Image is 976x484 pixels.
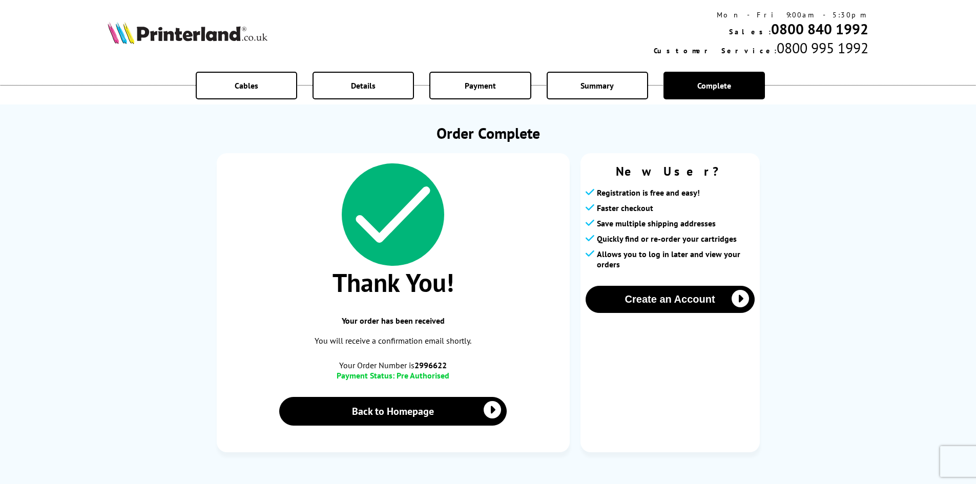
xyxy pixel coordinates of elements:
[597,249,755,269] span: Allows you to log in later and view your orders
[597,234,737,244] span: Quickly find or re-order your cartridges
[597,203,653,213] span: Faster checkout
[227,266,559,299] span: Thank You!
[279,397,507,426] a: Back to Homepage
[235,80,258,91] span: Cables
[771,19,868,38] a: 0800 840 1992
[465,80,496,91] span: Payment
[227,315,559,326] span: Your order has been received
[777,38,868,57] span: 0800 995 1992
[227,334,559,348] p: You will receive a confirmation email shortly.
[586,286,755,313] button: Create an Account
[351,80,376,91] span: Details
[227,360,559,370] span: Your Order Number is
[597,187,700,198] span: Registration is free and easy!
[586,163,755,179] span: New User?
[337,370,394,381] span: Payment Status:
[654,46,777,55] span: Customer Service:
[597,218,716,228] span: Save multiple shipping addresses
[654,10,868,19] div: Mon - Fri 9:00am - 5:30pm
[729,27,771,36] span: Sales:
[414,360,447,370] b: 2996622
[217,123,760,143] h1: Order Complete
[697,80,731,91] span: Complete
[580,80,614,91] span: Summary
[108,22,267,44] img: Printerland Logo
[397,370,449,381] span: Pre Authorised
